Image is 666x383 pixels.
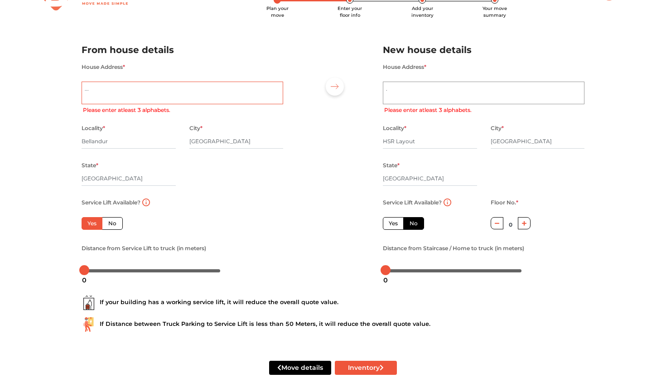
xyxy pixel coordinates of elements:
button: Move details [269,361,331,375]
img: ... [82,317,96,332]
span: Plan your move [266,5,289,18]
label: Locality [383,122,406,134]
img: ... [82,296,96,310]
label: House Address [82,61,125,73]
label: City [189,122,203,134]
div: 0 [78,272,90,288]
label: State [383,160,400,171]
label: Floor No. [491,197,518,208]
label: Service Lift Available? [383,197,442,208]
h2: From house details [82,43,283,58]
label: State [82,160,98,171]
div: 0 [380,272,391,288]
label: Distance from Service Lift to truck (in meters) [82,242,206,254]
span: Add your inventory [411,5,434,18]
span: Enter your floor info [338,5,362,18]
label: House Address [383,61,426,73]
label: City [491,122,504,134]
div: If your building has a working service lift, it will reduce the overall quote value. [82,296,584,310]
button: Inventory [335,361,397,375]
span: Your move summary [483,5,507,18]
label: Service Lift Available? [82,197,140,208]
label: Yes [383,217,404,230]
h2: New house details [383,43,584,58]
div: If Distance between Truck Parking to Service Lift is less than 50 Meters, it will reduce the over... [82,317,584,332]
label: Distance from Staircase / Home to truck (in meters) [383,242,524,254]
label: No [403,217,424,230]
label: Please enter atleast 3 alphabets. [83,106,170,114]
label: Yes [82,217,102,230]
label: Please enter atleast 3 alphabets. [384,106,472,114]
label: No [102,217,123,230]
label: Locality [82,122,105,134]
